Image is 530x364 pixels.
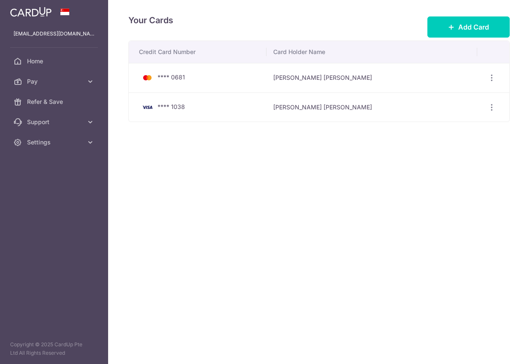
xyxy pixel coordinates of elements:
span: Add Card [458,22,489,32]
iframe: Opens a widget where you can find more information [476,339,522,360]
span: Pay [27,77,83,86]
h4: Your Cards [128,14,173,27]
img: Bank Card [139,73,156,83]
span: Settings [27,138,83,147]
p: [EMAIL_ADDRESS][DOMAIN_NAME] [14,30,95,38]
img: Bank Card [139,102,156,112]
img: CardUp [10,7,52,17]
span: Support [27,118,83,126]
th: Card Holder Name [266,41,477,63]
span: Home [27,57,83,65]
span: Refer & Save [27,98,83,106]
td: [PERSON_NAME] [PERSON_NAME] [266,92,477,122]
button: Add Card [427,16,510,38]
th: Credit Card Number [129,41,266,63]
td: [PERSON_NAME] [PERSON_NAME] [266,63,477,92]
